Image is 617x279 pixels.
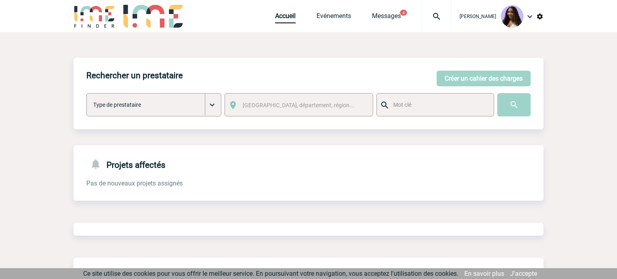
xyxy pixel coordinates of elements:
img: notifications-24-px-g.png [90,158,106,170]
input: Submit [497,93,531,116]
img: IME-Finder [74,5,115,28]
a: Accueil [275,12,296,23]
span: [GEOGRAPHIC_DATA], département, région... [243,102,354,108]
button: 4 [400,10,407,16]
span: [PERSON_NAME] [460,14,496,19]
img: 131234-0.jpg [501,5,523,28]
a: Messages [372,12,401,23]
input: Mot clé [391,100,486,110]
a: Evénements [317,12,351,23]
h4: Rechercher un prestataire [86,71,183,80]
span: Ce site utilise des cookies pour vous offrir le meilleur service. En poursuivant votre navigation... [83,270,458,277]
a: J'accepte [510,270,537,277]
a: En savoir plus [464,270,504,277]
span: Pas de nouveaux projets assignés [86,179,183,187]
h4: Projets affectés [86,158,165,170]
